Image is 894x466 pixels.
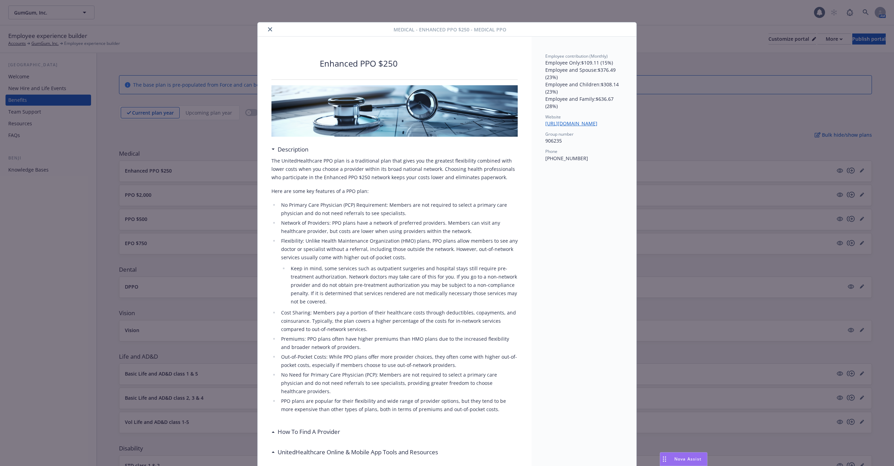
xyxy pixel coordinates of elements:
[271,187,518,195] p: Here are some key features of a PPO plan:
[545,148,557,154] span: Phone
[278,448,438,457] h3: UnitedHealthcare Online & Mobile App Tools and Resources
[271,53,313,74] img: United Healthcare Insurance Company
[320,58,398,69] p: Enhanced PPO $250
[660,452,707,466] button: Nova Assist
[279,309,518,333] li: Cost Sharing: Members pay a portion of their healthcare costs through deductibles, copayments, an...
[545,66,623,81] p: Employee and Spouse : $376.49 (23%)
[545,53,608,59] span: Employee contribution (Monthly)
[279,335,518,351] li: Premiums: PPO plans often have higher premiums than HMO plans due to the increased flexibility an...
[271,427,340,436] div: How To Find A Provider
[289,264,518,306] li: Keep in mind, some services such as outpatient surgeries and hospital stays still require pre-tre...
[545,155,623,162] p: [PHONE_NUMBER]
[545,131,574,137] span: Group number
[279,237,518,306] li: Flexibility: Unlike Health Maintenance Organization (HMO) plans, PPO plans allow members to see a...
[545,137,623,144] p: 906235
[279,371,518,396] li: No Need for Primary Care Physician (PCP): Members are not required to select a primary care physi...
[271,157,518,182] p: The UnitedHealthcare PPO plan is a traditional plan that gives you the greatest flexibility combi...
[278,427,340,436] h3: How To Find A Provider
[271,85,518,137] img: banner
[545,95,623,110] p: Employee and Family : $636.67 (28%)
[279,353,518,369] li: Out-of-Pocket Costs: While PPO plans offer more provider choices, they often come with higher out...
[266,25,274,33] button: close
[279,397,518,414] li: PPO plans are popular for their flexibility and wide range of provider options, but they tend to ...
[271,145,308,154] div: Description
[660,453,669,466] div: Drag to move
[545,81,623,95] p: Employee and Children : $308.14 (23%)
[278,145,308,154] h3: Description
[279,219,518,235] li: Network of Providers: PPO plans have a network of preferred providers. Members can visit any heal...
[545,59,623,66] p: Employee Only : $109.11 (15%)
[271,448,438,457] div: UnitedHealthcare Online & Mobile App Tools and Resources
[545,120,603,127] a: [URL][DOMAIN_NAME]
[674,456,702,462] span: Nova Assist
[394,26,506,33] span: Medical - Enhanced PPO $250 - Medical PPO
[279,201,518,217] li: No Primary Care Physician (PCP) Requirement: Members are not required to select a primary care ph...
[545,114,561,120] span: Website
